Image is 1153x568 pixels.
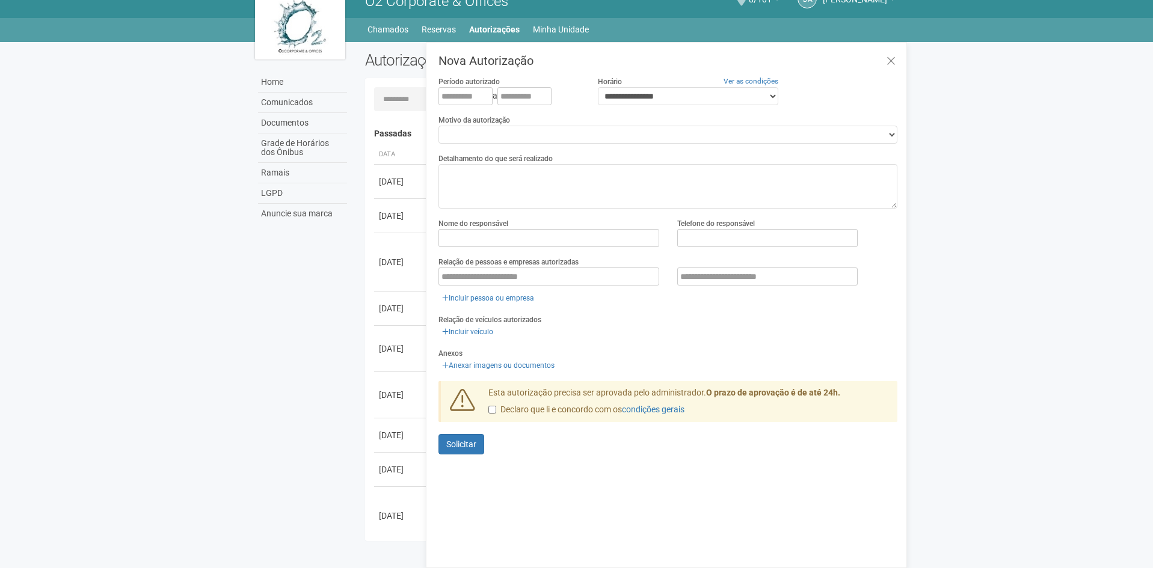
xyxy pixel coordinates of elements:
div: [DATE] [379,256,423,268]
a: Home [258,72,347,93]
div: [DATE] [379,176,423,188]
div: [DATE] [379,429,423,441]
span: Solicitar [446,439,476,449]
a: Minha Unidade [533,21,589,38]
h2: Autorizações [365,51,623,69]
div: [DATE] [379,210,423,222]
a: Anuncie sua marca [258,204,347,224]
div: Esta autorização precisa ser aprovada pelo administrador. [479,387,898,422]
a: Ramais [258,163,347,183]
a: Autorizações [469,21,520,38]
label: Horário [598,76,622,87]
label: Declaro que li e concordo com os [488,404,684,416]
div: [DATE] [379,510,423,522]
a: condições gerais [622,405,684,414]
a: Anexar imagens ou documentos [438,359,558,372]
label: Nome do responsável [438,218,508,229]
label: Telefone do responsável [677,218,755,229]
div: [DATE] [379,463,423,475]
strong: O prazo de aprovação é de até 24h. [706,388,840,397]
a: Ver as condições [724,77,778,85]
div: [DATE] [379,343,423,355]
a: Grade de Horários dos Ônibus [258,133,347,163]
a: Chamados [367,21,408,38]
a: Documentos [258,113,347,133]
label: Detalhamento do que será realizado [438,153,553,164]
input: Declaro que li e concordo com oscondições gerais [488,406,496,414]
h3: Nova Autorização [438,55,897,67]
h4: Passadas [374,129,890,138]
button: Solicitar [438,434,484,454]
a: LGPD [258,183,347,204]
label: Motivo da autorização [438,115,510,126]
div: [DATE] [379,302,423,314]
a: Comunicados [258,93,347,113]
label: Relação de pessoas e empresas autorizadas [438,257,579,267]
div: [DATE] [379,389,423,401]
a: Reservas [422,21,456,38]
a: Incluir pessoa ou empresa [438,292,538,305]
label: Anexos [438,348,463,359]
a: Incluir veículo [438,325,497,338]
label: Período autorizado [438,76,500,87]
th: Data [374,145,428,165]
label: Relação de veículos autorizados [438,314,541,325]
div: a [438,87,579,105]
